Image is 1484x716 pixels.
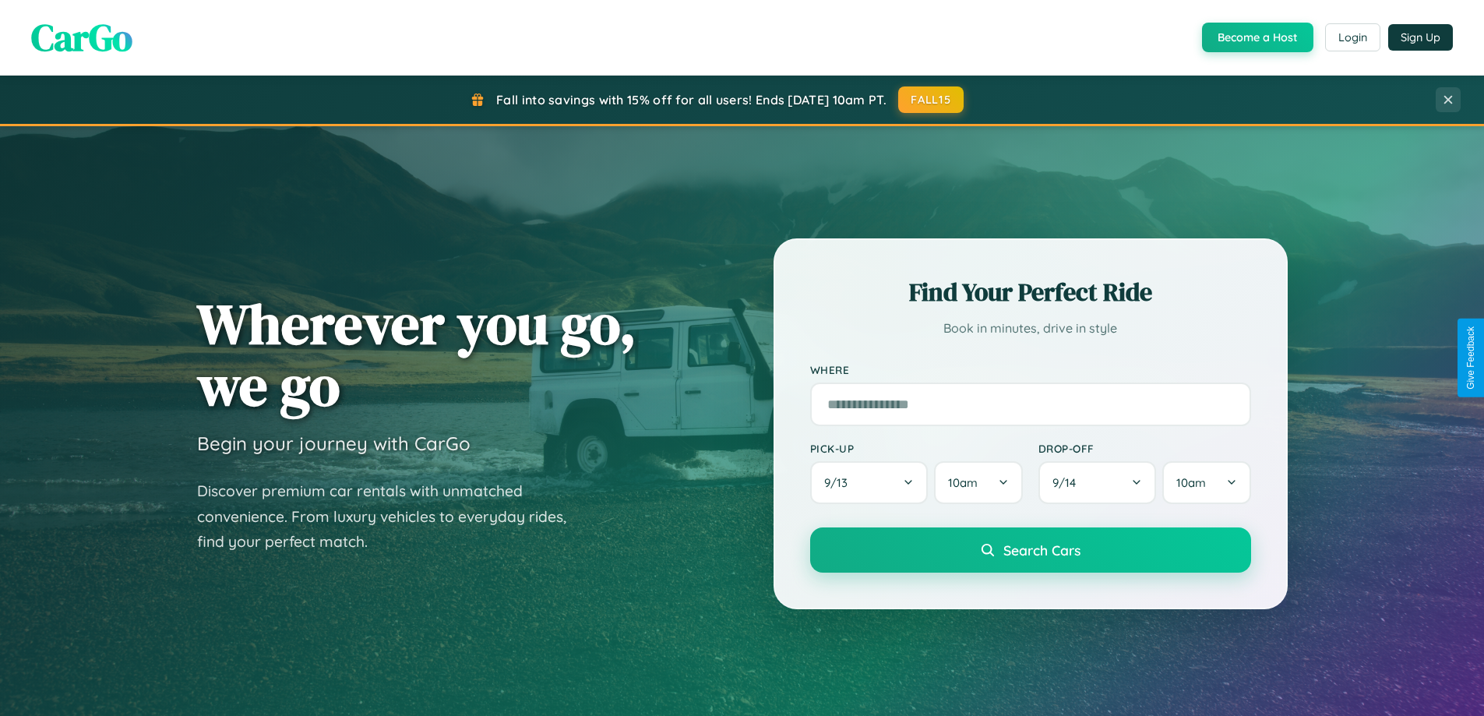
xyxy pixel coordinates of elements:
[898,86,964,113] button: FALL15
[1003,541,1080,559] span: Search Cars
[810,442,1023,455] label: Pick-up
[31,12,132,63] span: CarGo
[197,432,471,455] h3: Begin your journey with CarGo
[197,293,636,416] h1: Wherever you go, we go
[1465,326,1476,390] div: Give Feedback
[1388,24,1453,51] button: Sign Up
[1038,442,1251,455] label: Drop-off
[948,475,978,490] span: 10am
[824,475,855,490] span: 9 / 13
[810,363,1251,376] label: Where
[496,92,887,108] span: Fall into savings with 15% off for all users! Ends [DATE] 10am PT.
[1162,461,1250,504] button: 10am
[934,461,1022,504] button: 10am
[810,317,1251,340] p: Book in minutes, drive in style
[1052,475,1084,490] span: 9 / 14
[1176,475,1206,490] span: 10am
[1325,23,1380,51] button: Login
[197,478,587,555] p: Discover premium car rentals with unmatched convenience. From luxury vehicles to everyday rides, ...
[810,527,1251,573] button: Search Cars
[1038,461,1157,504] button: 9/14
[810,275,1251,309] h2: Find Your Perfect Ride
[810,461,929,504] button: 9/13
[1202,23,1313,52] button: Become a Host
